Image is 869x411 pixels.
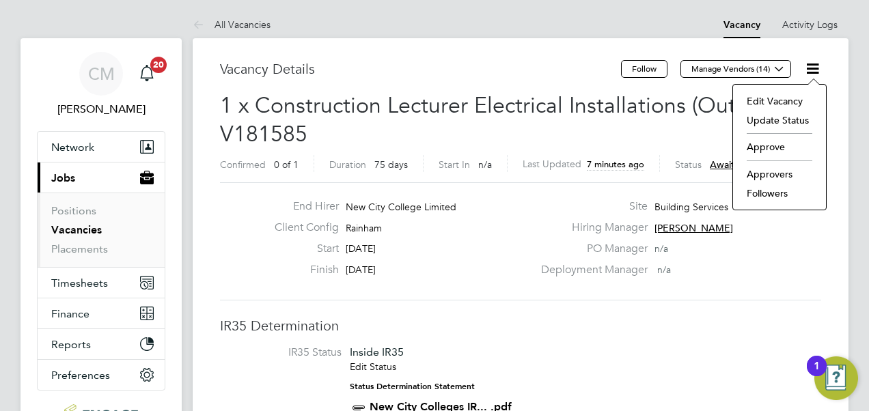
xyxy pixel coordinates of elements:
span: n/a [654,242,668,255]
span: [DATE] [346,264,376,276]
span: 1 x Construction Lecturer Electrical Installations (Outer) - V181585 [220,92,775,147]
li: Followers [740,184,819,203]
span: 75 days [374,158,408,171]
button: Open Resource Center, 1 new notification [814,356,858,400]
a: Vacancy [723,19,760,31]
li: Approve [740,137,819,156]
li: Update Status [740,111,819,130]
span: Colleen Marshall [37,101,165,117]
span: 7 minutes ago [587,158,644,170]
span: Rainham [346,222,382,234]
label: Confirmed [220,158,266,171]
a: Vacancies [51,223,102,236]
span: Awaiting approval - 1/2 [710,158,813,171]
a: Activity Logs [782,18,838,31]
label: Duration [329,158,366,171]
label: Start In [439,158,470,171]
label: End Hirer [264,199,339,214]
label: PO Manager [533,242,648,256]
span: New City College Limited [346,201,456,213]
a: Placements [51,242,108,255]
span: Jobs [51,171,75,184]
label: Client Config [264,221,339,235]
span: Finance [51,307,89,320]
label: Hiring Manager [533,221,648,235]
strong: Status Determination Statement [350,382,475,391]
label: Status [675,158,702,171]
span: Timesheets [51,277,108,289]
button: Reports [38,329,165,359]
li: Edit Vacancy [740,91,819,111]
button: Finance [38,298,165,328]
span: n/a [657,264,671,276]
span: Building Services [654,201,728,213]
a: Positions [51,204,96,217]
label: Finish [264,263,339,277]
button: Preferences [38,360,165,390]
a: 20 [133,52,161,96]
label: IR35 Status [234,345,342,360]
button: Follow [621,60,667,78]
span: CM [88,65,115,83]
span: 20 [150,57,167,73]
button: Jobs [38,162,165,193]
span: n/a [478,158,492,171]
a: Edit Status [350,360,396,373]
span: Network [51,141,94,154]
div: Jobs [38,193,165,267]
label: Last Updated [523,158,581,170]
span: [PERSON_NAME] [654,222,733,234]
button: Timesheets [38,268,165,298]
span: [DATE] [346,242,376,255]
div: 1 [814,366,820,384]
button: Manage Vendors (14) [680,60,791,78]
label: Deployment Manager [533,263,648,277]
span: Preferences [51,369,110,382]
span: 0 of 1 [274,158,299,171]
label: Start [264,242,339,256]
a: All Vacancies [193,18,271,31]
span: Inside IR35 [350,345,404,358]
button: Network [38,132,165,162]
label: Site [533,199,648,214]
span: Reports [51,338,91,351]
a: CM[PERSON_NAME] [37,52,165,117]
li: Approvers [740,165,819,184]
h3: Vacancy Details [220,60,621,78]
h3: IR35 Determination [220,317,821,335]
